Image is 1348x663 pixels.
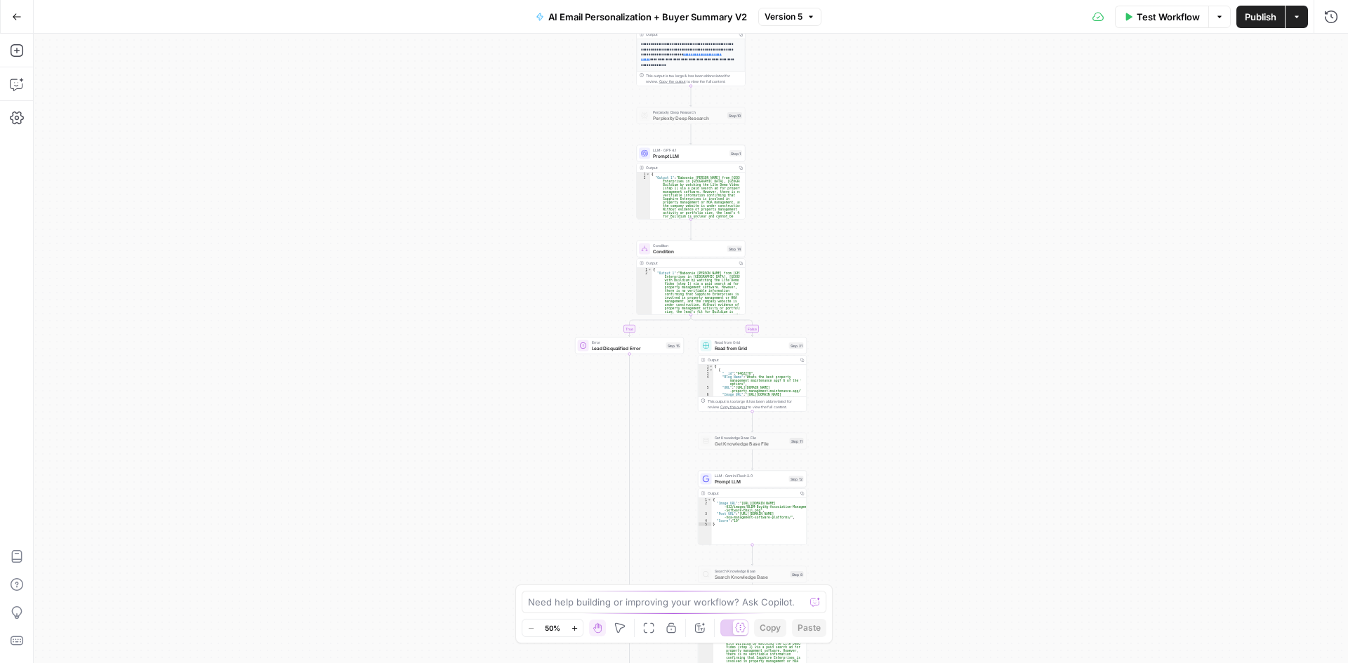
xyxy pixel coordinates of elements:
span: Copy the output [659,79,686,83]
div: 3 [699,372,714,375]
div: Step 8 [791,571,804,577]
g: Edge from step_8 to step_9 [751,583,753,603]
span: Perplexity Deep Research [653,114,725,121]
div: Read from GridRead from GridStep 21Output[ { "__id":"9462270", "Blog Name":"Whats the best proper... [698,337,807,412]
div: Output [646,165,734,170]
div: Get Knowledge Base FileGet Knowledge Base FileStep 11 [698,433,807,450]
div: ErrorLead Disqualified ErrorStep 15 [575,337,684,354]
span: Condition [653,248,725,255]
div: 2 [699,368,714,372]
button: Paste [792,619,826,637]
span: Prompt LLM [653,152,727,159]
g: Edge from step_13 to step_10 [690,86,692,107]
div: This output is too large & has been abbreviated for review. to view the full content. [646,73,742,84]
button: Publish [1236,6,1285,28]
span: Condition [653,243,725,248]
div: 4 [699,519,712,523]
span: Publish [1245,10,1276,24]
div: Step 15 [666,342,681,349]
span: Version 5 [765,11,802,23]
button: AI Email Personalization + Buyer Summary V2 [527,6,755,28]
span: Toggle code folding, rows 2 through 9 [709,368,713,372]
span: Perplexity Deep Research [653,109,725,115]
div: 2 [699,502,712,512]
div: Step 14 [727,246,743,252]
div: 2 [637,272,652,321]
div: LLM · GPT-4.1Prompt LLMStep 1Output{ "Output 1":"Baboonie [PERSON_NAME] from [GEOGRAPHIC_DATA] En... [637,145,746,220]
div: 1 [637,268,652,272]
button: Version 5 [758,8,821,26]
div: 4 [699,375,714,386]
div: 2 [637,176,650,225]
div: Step 21 [789,342,804,349]
g: Edge from step_11 to step_12 [751,450,753,470]
span: Search Knowledge Base [715,573,788,580]
span: LLM · Gemini Flash 2.0 [715,473,786,478]
g: Edge from step_12 to step_8 [751,545,753,565]
g: Edge from step_10 to step_1 [690,124,692,145]
div: 5 [699,523,712,526]
div: Step 10 [727,112,742,119]
span: Toggle code folding, rows 1 through 5 [708,498,712,502]
div: 5 [699,386,714,393]
span: Get Knowledge Base File [715,440,787,447]
div: This output is too large & has been abbreviated for review. to view the full content. [708,399,804,410]
span: Search Knowledge Base [715,568,788,574]
span: Toggle code folding, rows 1 through 10 [709,365,713,368]
span: Read from Grid [715,344,786,351]
div: Step 11 [790,438,804,444]
div: Search Knowledge BaseSearch Knowledge BaseStep 8 [698,566,807,583]
span: Toggle code folding, rows 1 through 4 [646,173,650,176]
span: AI Email Personalization + Buyer Summary V2 [548,10,747,24]
div: Output [708,490,796,496]
div: 1 [637,173,650,176]
g: Edge from step_1 to step_14 [690,220,692,240]
div: ConditionConditionStep 14Output{ "Output 1":"Baboonie [PERSON_NAME] from [GEOGRAPHIC_DATA] Enterp... [637,241,746,315]
span: Read from Grid [715,340,786,345]
div: Step 1 [729,150,742,156]
div: LLM · Gemini Flash 2.0Prompt LLMStep 12Output{ "Image URL":"[URL][DOMAIN_NAME] -032/images/BLDM-B... [698,471,807,545]
div: 6 [699,393,714,403]
g: Edge from step_14 to step_21 [691,315,753,337]
div: Output [646,32,734,37]
span: Error [592,340,663,345]
span: Prompt LLM [715,478,786,485]
span: LLM · GPT-4.1 [653,147,727,153]
span: Copy the output [720,405,747,409]
div: 1 [699,498,712,502]
div: Output [646,260,734,266]
span: Paste [798,622,821,634]
div: 3 [699,512,712,519]
div: Step 12 [789,476,804,482]
span: Get Knowledge Base File [715,435,787,441]
button: Test Workflow [1115,6,1208,28]
div: Perplexity Deep ResearchPerplexity Deep ResearchStep 10 [637,107,746,124]
span: Lead Disqualified Error [592,344,663,351]
span: Test Workflow [1137,10,1200,24]
span: Toggle code folding, rows 1 through 16 [648,268,652,272]
span: Copy [760,622,781,634]
div: Output [708,357,796,363]
button: Copy [754,619,786,637]
div: 1 [699,365,714,368]
g: Edge from step_21 to step_11 [751,412,753,432]
span: 50% [545,622,560,634]
g: Edge from step_14 to step_15 [628,315,691,337]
